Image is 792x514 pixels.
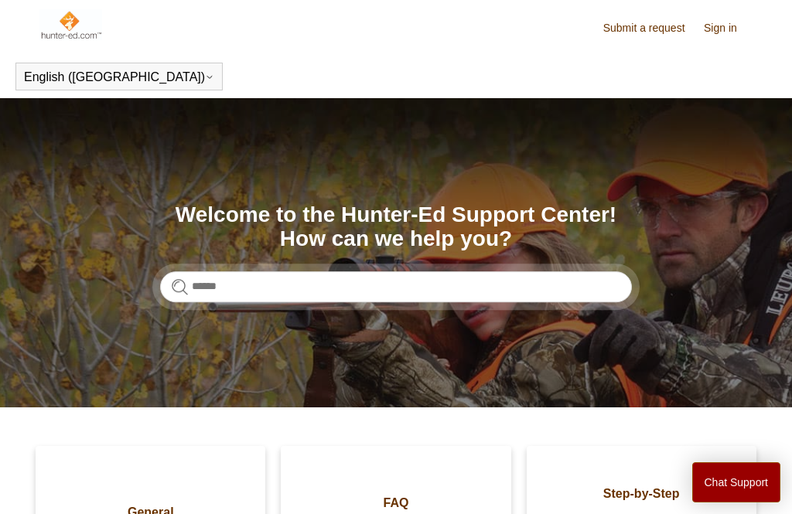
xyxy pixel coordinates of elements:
[24,70,214,84] button: English ([GEOGRAPHIC_DATA])
[704,20,753,36] a: Sign in
[692,462,781,502] button: Chat Support
[39,9,102,40] img: Hunter-Ed Help Center home page
[550,485,733,503] span: Step-by-Step
[160,271,632,302] input: Search
[160,203,632,251] h1: Welcome to the Hunter-Ed Support Center! How can we help you?
[603,20,701,36] a: Submit a request
[304,494,487,512] span: FAQ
